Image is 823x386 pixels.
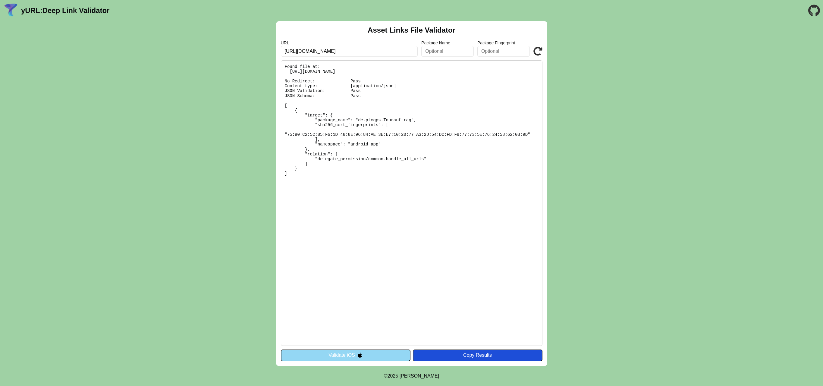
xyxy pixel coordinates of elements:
button: Validate iOS [281,349,410,361]
input: Required [281,46,418,57]
pre: Found file at: [URL][DOMAIN_NAME] No Redirect: Pass Content-type: [application/json] JSON Validat... [281,60,542,346]
img: yURL Logo [3,3,19,18]
div: Copy Results [416,353,539,358]
input: Optional [477,46,530,57]
label: URL [281,40,418,45]
h2: Asset Links File Validator [368,26,455,34]
button: Copy Results [413,349,542,361]
img: appleIcon.svg [357,353,363,358]
label: Package Fingerprint [477,40,530,45]
span: 2025 [388,373,398,378]
input: Optional [421,46,474,57]
a: Michael Ibragimchayev's Personal Site [400,373,439,378]
label: Package Name [421,40,474,45]
footer: © [384,366,439,386]
a: yURL:Deep Link Validator [21,6,109,15]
